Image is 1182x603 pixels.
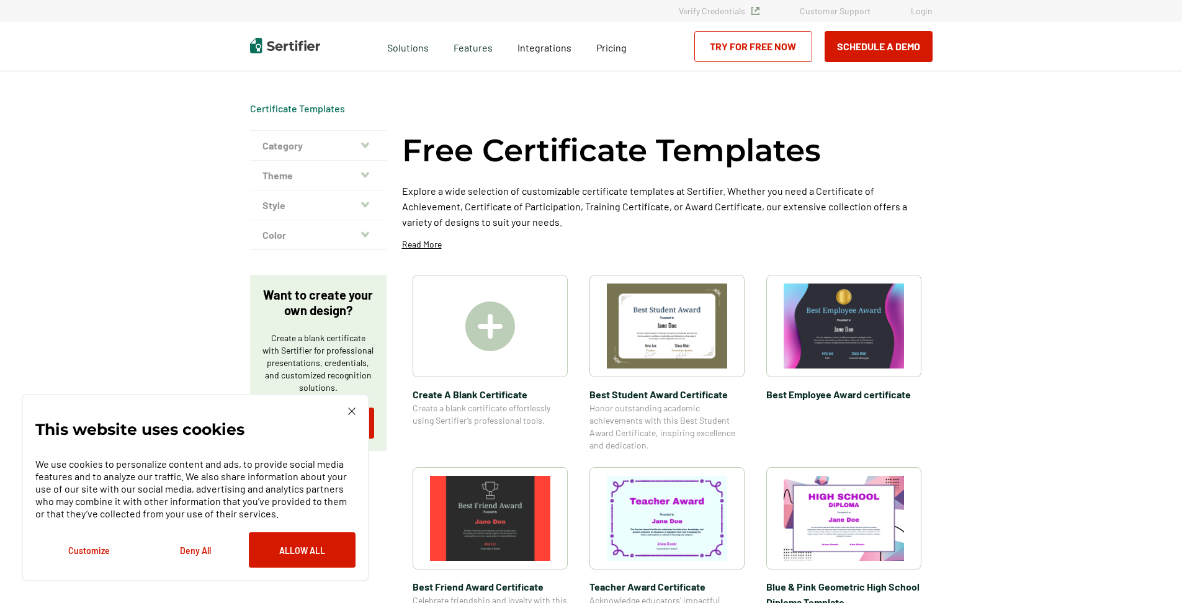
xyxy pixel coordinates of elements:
p: Create a blank certificate with Sertifier for professional presentations, credentials, and custom... [262,332,374,394]
a: Verify Credentials [679,6,759,16]
p: We use cookies to personalize content and ads, to provide social media features and to analyze ou... [35,458,356,520]
button: Color [250,220,387,250]
h1: Free Certificate Templates [402,130,821,171]
button: Allow All [249,532,356,568]
p: Explore a wide selection of customizable certificate templates at Sertifier. Whether you need a C... [402,183,933,230]
a: Certificate Templates [250,102,345,114]
a: Customer Support [800,6,871,16]
img: Create A Blank Certificate [465,301,515,351]
a: Best Employee Award certificate​Best Employee Award certificate​ [766,275,921,452]
span: Best Student Award Certificate​ [589,386,745,402]
span: Honor outstanding academic achievements with this Best Student Award Certificate, inspiring excel... [589,402,745,452]
span: Best Employee Award certificate​ [766,386,921,402]
a: Integrations [517,38,571,54]
a: Pricing [596,38,627,54]
a: Login [911,6,933,16]
span: Solutions [387,38,429,54]
img: Sertifier | Digital Credentialing Platform [250,38,320,53]
img: Blue & Pink Geometric High School Diploma Template [784,476,904,561]
button: Style [250,190,387,220]
span: Create a blank certificate effortlessly using Sertifier’s professional tools. [413,402,568,427]
p: Want to create your own design? [262,287,374,318]
span: Best Friend Award Certificate​ [413,579,568,594]
iframe: Chat Widget [1120,543,1182,603]
span: Integrations [517,42,571,53]
button: Category [250,131,387,161]
span: Create A Blank Certificate [413,386,568,402]
img: Teacher Award Certificate [607,476,727,561]
img: Best Friend Award Certificate​ [430,476,550,561]
button: Deny All [142,532,249,568]
a: Try for Free Now [694,31,812,62]
img: Best Employee Award certificate​ [784,284,904,368]
p: This website uses cookies [35,423,244,435]
div: Breadcrumb [250,102,345,115]
span: Pricing [596,42,627,53]
img: Cookie Popup Close [348,408,356,415]
span: Certificate Templates [250,102,345,115]
img: Verified [751,7,759,15]
p: Read More [402,238,442,251]
span: Teacher Award Certificate [589,579,745,594]
button: Customize [35,532,142,568]
button: Theme [250,161,387,190]
a: Best Student Award Certificate​Best Student Award Certificate​Honor outstanding academic achievem... [589,275,745,452]
button: Schedule a Demo [825,31,933,62]
img: Best Student Award Certificate​ [607,284,727,368]
span: Features [454,38,493,54]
